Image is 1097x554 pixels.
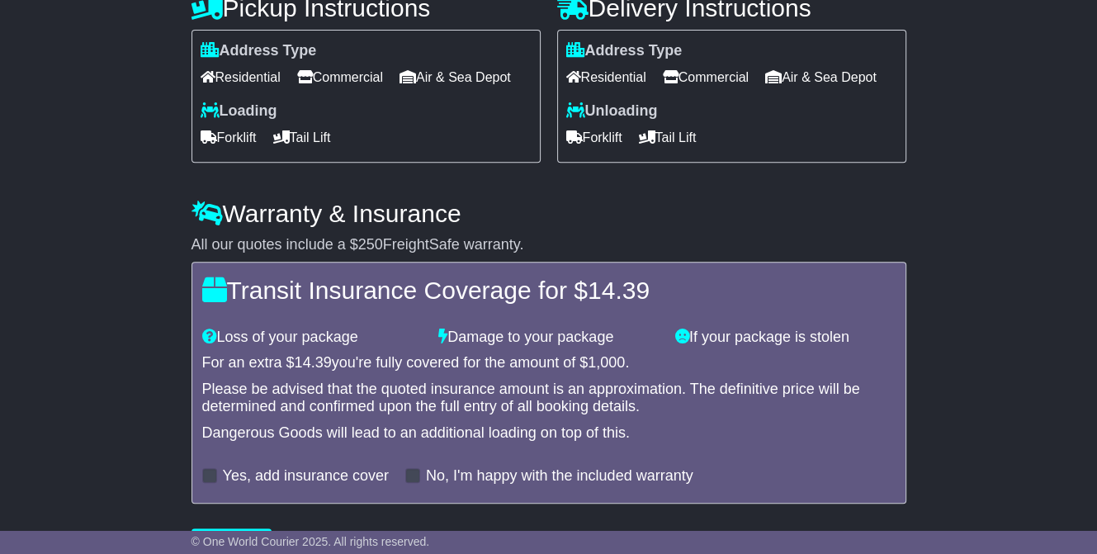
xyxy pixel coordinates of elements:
label: Address Type [566,42,683,60]
span: Tail Lift [639,125,697,150]
span: 14.39 [588,277,650,304]
div: Damage to your package [430,329,667,347]
span: Air & Sea Depot [400,64,511,90]
span: Commercial [663,64,749,90]
span: 250 [358,236,383,253]
h4: Transit Insurance Coverage for $ [202,277,896,304]
span: 1,000 [588,354,625,371]
span: Tail Lift [273,125,331,150]
div: For an extra $ you're fully covered for the amount of $ . [202,354,896,372]
div: Please be advised that the quoted insurance amount is an approximation. The definitive price will... [202,381,896,416]
div: If your package is stolen [667,329,904,347]
label: Unloading [566,102,658,121]
span: Forklift [201,125,257,150]
label: Loading [201,102,277,121]
label: No, I'm happy with the included warranty [426,467,693,485]
h4: Warranty & Insurance [192,200,906,227]
span: Residential [566,64,646,90]
div: All our quotes include a $ FreightSafe warranty. [192,236,906,254]
label: Yes, add insurance cover [223,467,389,485]
div: Loss of your package [194,329,431,347]
span: Air & Sea Depot [765,64,877,90]
span: 14.39 [295,354,332,371]
span: © One World Courier 2025. All rights reserved. [192,535,430,548]
div: Dangerous Goods will lead to an additional loading on top of this. [202,424,896,443]
span: Forklift [566,125,622,150]
label: Address Type [201,42,317,60]
span: Commercial [297,64,383,90]
span: Residential [201,64,281,90]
